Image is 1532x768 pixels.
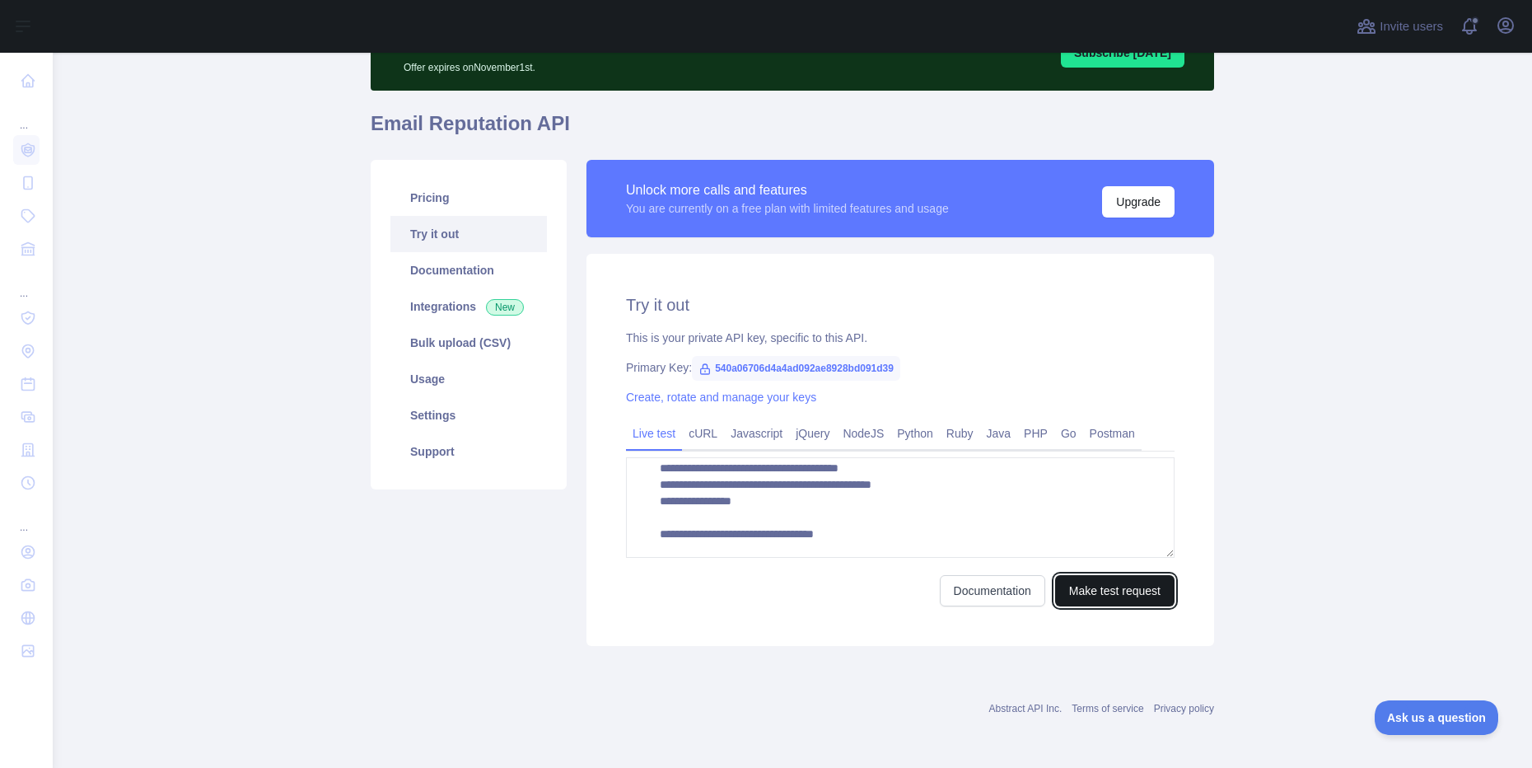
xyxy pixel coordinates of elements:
a: Documentation [940,575,1045,606]
a: Abstract API Inc. [989,703,1063,714]
button: Upgrade [1102,186,1175,218]
a: Java [980,420,1018,447]
a: NodeJS [836,420,890,447]
span: New [486,299,524,316]
div: Unlock more calls and features [626,180,949,200]
a: Terms of service [1072,703,1143,714]
iframe: Toggle Customer Support [1375,700,1499,735]
a: Try it out [390,216,547,252]
a: Pricing [390,180,547,216]
a: PHP [1017,420,1054,447]
p: Offer expires on November 1st. [404,54,856,74]
div: You are currently on a free plan with limited features and usage [626,200,949,217]
span: Invite users [1380,17,1443,36]
h2: Try it out [626,293,1175,316]
button: Subscribe [DATE] [1061,38,1184,68]
span: 540a06706d4a4ad092ae8928bd091d39 [692,356,900,381]
div: Primary Key: [626,359,1175,376]
button: Make test request [1055,575,1175,606]
a: Settings [390,397,547,433]
div: ... [13,267,40,300]
div: This is your private API key, specific to this API. [626,330,1175,346]
a: Go [1054,420,1083,447]
button: Invite users [1353,13,1446,40]
a: Bulk upload (CSV) [390,325,547,361]
h1: Email Reputation API [371,110,1214,150]
a: Javascript [724,420,789,447]
a: Live test [626,420,682,447]
a: Privacy policy [1154,703,1214,714]
div: ... [13,99,40,132]
a: Ruby [940,420,980,447]
a: Usage [390,361,547,397]
a: Support [390,433,547,470]
a: Postman [1083,420,1142,447]
a: jQuery [789,420,836,447]
a: Python [890,420,940,447]
a: Documentation [390,252,547,288]
div: ... [13,501,40,534]
a: cURL [682,420,724,447]
a: Integrations New [390,288,547,325]
a: Create, rotate and manage your keys [626,391,816,404]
